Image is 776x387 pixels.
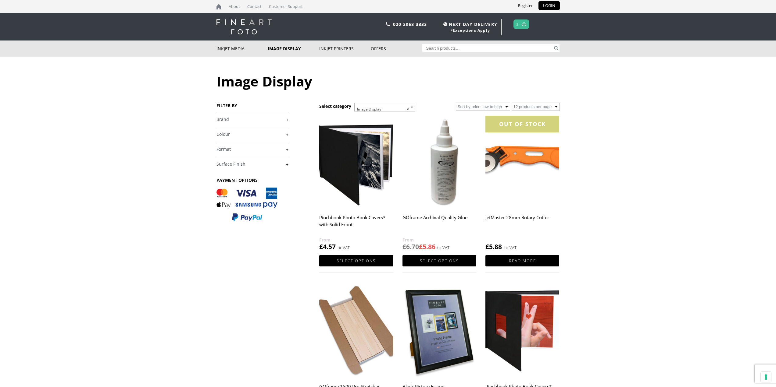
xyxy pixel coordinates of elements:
[402,242,419,251] bdi: 6.70
[419,242,423,251] span: £
[419,242,435,251] bdi: 5.86
[268,40,319,57] a: Image Display
[485,116,559,208] img: JetMaster 28mm Rotary Cutter
[516,20,518,29] a: 0
[442,21,497,28] span: NEXT DAY DELIVERY
[355,103,415,115] span: Image Display
[319,242,323,251] span: £
[216,103,288,108] h3: FILTER BY
[402,116,476,251] a: GOframe Archival Quality Glue £6.70£5.86
[319,285,393,377] img: GOframe 1500 Pro Stretcher Canvas Centre Brace Bars
[402,255,476,266] a: Select options for “GOframe Archival Quality Glue”
[402,242,406,251] span: £
[354,103,415,111] span: Image Display
[216,161,288,167] a: +
[485,212,559,236] h2: JetMaster 28mm Rotary Cutter
[216,40,268,57] a: Inkjet Media
[216,19,272,34] img: logo-white.svg
[485,242,489,251] span: £
[422,44,553,52] input: Search products…
[319,255,393,266] a: Select options for “Pinchbook Photo Book Covers* with Solid Front”
[761,372,771,382] button: Your consent preferences for tracking technologies
[485,116,559,251] a: OUT OF STOCKJetMaster 28mm Rotary Cutter £5.88 inc VAT
[553,44,560,52] button: Search
[453,28,490,33] a: Exceptions Apply
[371,40,422,57] a: Offers
[319,40,371,57] a: Inkjet Printers
[216,132,288,137] a: +
[402,212,476,236] h2: GOframe Archival Quality Glue
[407,105,409,114] span: ×
[513,1,537,10] a: Register
[319,212,393,236] h2: Pinchbook Photo Book Covers* with Solid Front
[319,242,336,251] bdi: 4.57
[319,116,393,251] a: Pinchbook Photo Book Covers* with Solid Front £4.57
[402,116,476,208] img: GOframe Archival Quality Glue
[216,113,288,125] h4: Brand
[402,285,476,377] img: Black Picture Frame
[319,116,393,208] img: Pinchbook Photo Book Covers* with Solid Front
[503,244,517,251] strong: inc VAT
[485,116,559,132] div: OUT OF STOCK
[456,103,510,111] select: Shop order
[485,285,559,377] img: Pinchbook Photo Book Covers* with Front Window
[216,158,288,170] h4: Surface Finish
[216,177,288,183] h3: PAYMENT OPTIONS
[319,103,351,109] h3: Select category
[538,1,560,10] a: LOGIN
[485,255,559,266] a: Read more about “JetMaster 28mm Rotary Cutter”
[443,22,447,26] img: time.svg
[216,146,288,152] a: +
[216,72,560,90] h1: Image Display
[386,22,390,26] img: phone.svg
[216,188,277,221] img: PAYMENT OPTIONS
[522,22,526,26] img: basket.svg
[216,143,288,155] h4: Format
[216,128,288,140] h4: Colour
[485,242,502,251] bdi: 5.88
[216,117,288,122] a: +
[393,21,427,27] a: 020 3968 3333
